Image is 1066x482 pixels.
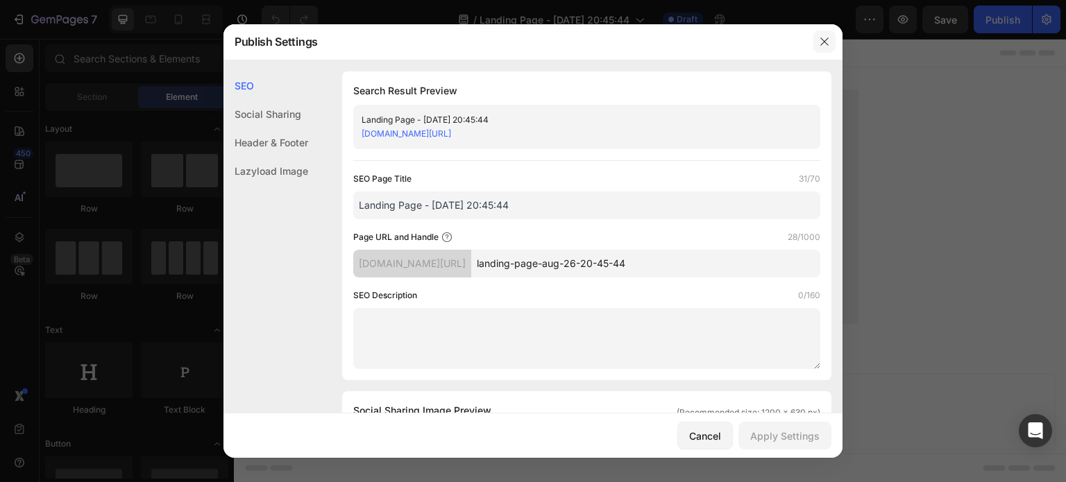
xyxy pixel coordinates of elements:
label: Page URL and Handle [353,230,439,244]
h1: Search Result Preview [353,83,820,99]
div: Generate layout [376,358,449,372]
div: Choose templates [267,358,351,372]
span: inspired by CRO experts [260,375,355,388]
div: Add blank section [477,358,562,372]
div: [DOMAIN_NAME][URL] [353,250,471,277]
span: then drag & drop elements [467,375,570,388]
div: Header & Footer [223,128,308,157]
div: Landing Page - [DATE] 20:45:44 [362,113,789,127]
label: 31/70 [799,172,820,186]
span: from URL or image [374,375,448,388]
div: Lazyload Image [223,157,308,185]
button: Cancel [677,422,733,449]
a: [DOMAIN_NAME][URL] [362,128,451,139]
span: (Recommended size: 1200 x 630 px) [677,406,820,419]
button: Apply Settings [738,422,831,449]
div: Open Intercom Messenger [1019,414,1052,447]
span: Social Sharing Image Preview [353,402,491,419]
div: Apply Settings [750,429,820,443]
label: 28/1000 [788,230,820,244]
input: Title [353,191,820,219]
input: Handle [471,250,820,277]
label: SEO Page Title [353,172,412,186]
div: Cancel [689,429,721,443]
label: 0/160 [798,289,820,302]
span: Add section [384,327,450,342]
div: Social Sharing [223,100,308,128]
div: SEO [223,71,308,100]
label: SEO Description [353,289,417,302]
div: Publish Settings [223,24,806,60]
